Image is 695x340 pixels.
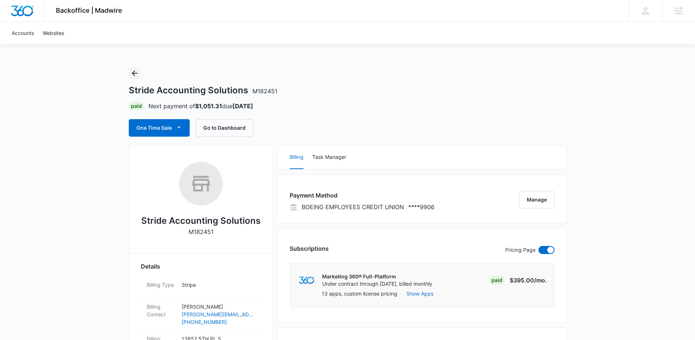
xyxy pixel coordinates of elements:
[406,290,433,297] button: Show Apps
[322,280,432,288] p: Under contract through [DATE], billed monthly
[510,276,547,285] p: $395.00
[141,262,160,271] span: Details
[129,102,144,110] div: Paid
[38,22,69,44] a: Websites
[252,87,277,95] span: M182451
[312,146,346,169] button: Task Manager
[129,67,140,79] button: Back
[232,102,253,110] strong: [DATE]
[290,191,435,200] h3: Payment Method
[534,277,547,284] span: /mo.
[196,119,253,137] button: Go to Dashboard
[182,318,255,326] a: [PHONE_NUMBER]
[182,303,255,310] p: [PERSON_NAME]
[290,146,304,169] button: Billing
[129,119,190,137] button: One Time Sale
[56,7,122,14] span: Backoffice | Madwire
[489,276,505,285] div: Paid
[141,298,261,331] div: Billing Contact[PERSON_NAME][PERSON_NAME][EMAIL_ADDRESS][DOMAIN_NAME][PHONE_NUMBER]
[290,244,329,253] h3: Subscriptions
[129,85,277,96] h1: Stride Accounting Solutions
[322,273,432,280] p: Marketing 360® Full-Platform
[195,102,222,110] strong: $1,051.31
[147,281,176,289] dt: Billing Type
[141,277,261,298] div: Billing TypeStripe
[7,22,38,44] a: Accounts
[182,281,255,289] p: Stripe
[299,277,314,284] img: marketing360Logo
[182,310,255,318] a: [PERSON_NAME][EMAIL_ADDRESS][DOMAIN_NAME]
[141,214,260,227] h2: Stride Accounting Solutions
[147,303,176,318] dt: Billing Contact
[302,203,404,211] p: BOEING EMPLOYEES CREDIT UNION
[148,102,253,110] p: Next payment of due
[322,290,397,297] p: 13 apps, custom license pricing
[505,246,536,254] p: Pricing Page
[189,227,213,236] p: M182451
[519,191,555,208] button: Manage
